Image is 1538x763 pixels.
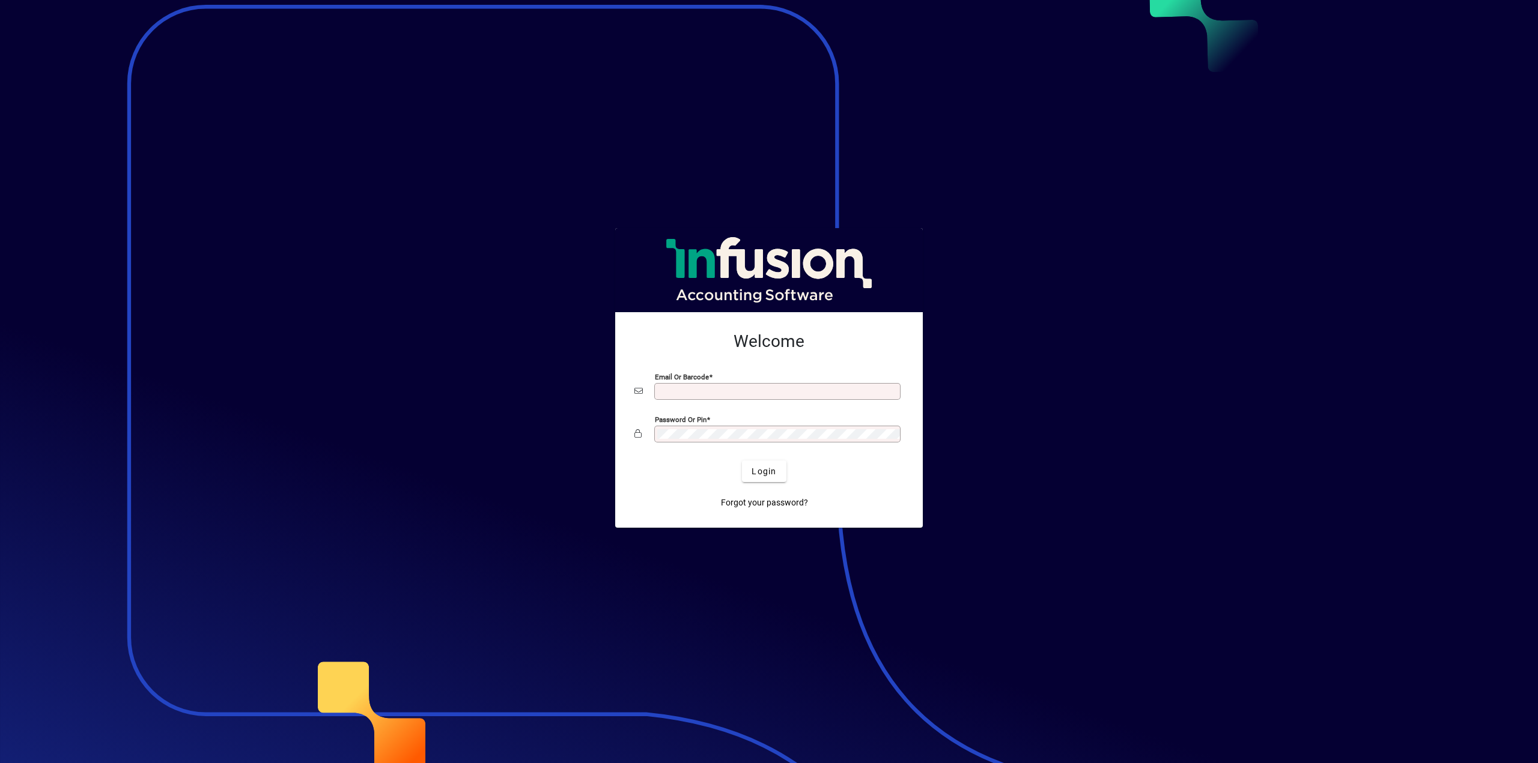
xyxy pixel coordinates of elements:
[634,331,904,352] h2: Welcome
[716,492,813,513] a: Forgot your password?
[883,387,893,397] img: npw-badge-icon-locked.svg
[742,460,786,482] button: Login
[883,430,893,439] img: npw-badge-icon-locked.svg
[752,465,776,478] span: Login
[655,415,707,424] mat-label: Password or Pin
[721,496,808,509] span: Forgot your password?
[655,373,709,381] mat-label: Email or Barcode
